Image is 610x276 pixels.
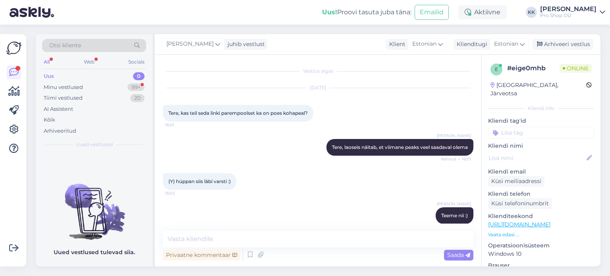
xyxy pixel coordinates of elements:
span: Estonian [412,40,436,48]
input: Lisa nimi [488,154,585,162]
div: Aktiivne [458,5,507,19]
p: Brauser [488,261,594,270]
div: 99+ [127,83,145,91]
b: Uus! [322,8,337,16]
div: Küsi telefoninumbrit [488,198,552,209]
span: Online [560,64,592,73]
span: Tere, laoseis näitab, et viimane peaks veel saadaval olema [332,144,468,150]
div: KK [526,7,537,18]
div: [DATE] [163,84,473,91]
div: Arhiveeri vestlus [532,39,593,50]
img: Askly Logo [6,41,21,56]
div: Tiimi vestlused [44,94,83,102]
div: Vestlus algas [163,68,473,75]
span: e [495,66,498,72]
div: Klient [386,40,405,48]
img: No chats [36,170,152,241]
div: Kliendi info [488,105,594,112]
a: [URL][DOMAIN_NAME] [488,221,550,228]
span: Uued vestlused [76,141,113,148]
span: (Y) hüppan siis läbi varsti :) [168,178,231,184]
div: All [42,57,51,67]
div: Kõik [44,116,55,124]
div: 20 [130,94,145,102]
input: Lisa tag [488,127,594,139]
span: Otsi kliente [49,41,81,50]
div: # eige0mhb [507,64,560,73]
a: [PERSON_NAME]Pro Shop OÜ [540,6,605,19]
span: Nähtud ✓ 16:01 [441,156,471,162]
p: Uued vestlused tulevad siia. [54,248,135,257]
p: Kliendi telefon [488,190,594,198]
p: Klienditeekond [488,212,594,220]
span: 16:01 [165,122,195,128]
span: [PERSON_NAME] [437,133,471,139]
span: Teeme nii :) [441,212,468,218]
div: Socials [127,57,146,67]
div: 0 [133,72,145,80]
div: juhib vestlust [224,40,265,48]
p: Windows 10 [488,250,594,258]
span: Estonian [494,40,518,48]
span: [PERSON_NAME] [437,201,471,207]
p: Kliendi nimi [488,142,594,150]
div: Proovi tasuta juba täna: [322,8,411,17]
div: Privaatne kommentaar [163,250,240,261]
div: [GEOGRAPHIC_DATA], Järveotsa [490,81,586,98]
div: Arhiveeritud [44,127,76,135]
p: Kliendi tag'id [488,117,594,125]
span: 16:02 [165,190,195,196]
div: Pro Shop OÜ [540,12,596,19]
p: Operatsioonisüsteem [488,241,594,250]
div: [PERSON_NAME] [540,6,596,12]
button: Emailid [415,5,449,20]
span: Tere, kas teil seda linki parempoolset ka on poes kohapeal? [168,110,308,116]
p: Kliendi email [488,168,594,176]
div: Klienditugi [454,40,487,48]
div: Minu vestlused [44,83,83,91]
div: AI Assistent [44,105,73,113]
span: Saada [447,251,470,259]
div: Küsi meiliaadressi [488,176,544,187]
div: Uus [44,72,54,80]
span: [PERSON_NAME] [166,40,214,48]
div: Web [82,57,96,67]
p: Vaata edasi ... [488,231,594,238]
